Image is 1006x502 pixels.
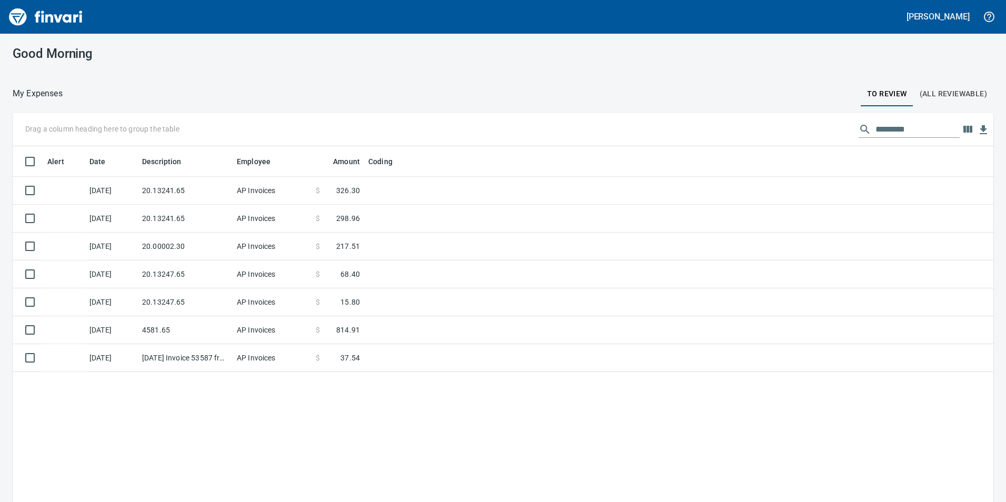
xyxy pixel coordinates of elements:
button: Download Table [975,122,991,138]
p: Drag a column heading here to group the table [25,124,179,134]
span: $ [316,213,320,224]
span: $ [316,353,320,363]
h5: [PERSON_NAME] [907,11,970,22]
td: [DATE] [85,233,138,260]
td: [DATE] Invoice 53587 from Van-port Rigging Inc (1-11072) [138,344,233,372]
span: 217.51 [336,241,360,252]
td: AP Invoices [233,316,311,344]
td: 20.13247.65 [138,288,233,316]
td: [DATE] [85,288,138,316]
td: 20.13241.65 [138,205,233,233]
span: Date [89,155,119,168]
span: (All Reviewable) [920,87,987,101]
span: 326.30 [336,185,360,196]
td: AP Invoices [233,260,311,288]
span: $ [316,325,320,335]
span: Description [142,155,182,168]
span: 68.40 [340,269,360,279]
span: Alert [47,155,78,168]
td: [DATE] [85,205,138,233]
td: 20.00002.30 [138,233,233,260]
td: [DATE] [85,260,138,288]
span: 15.80 [340,297,360,307]
td: [DATE] [85,316,138,344]
span: $ [316,241,320,252]
button: Choose columns to display [960,122,975,137]
span: $ [316,185,320,196]
span: Amount [333,155,360,168]
td: AP Invoices [233,288,311,316]
td: AP Invoices [233,233,311,260]
img: Finvari [6,4,85,29]
span: Employee [237,155,284,168]
span: 37.54 [340,353,360,363]
span: Coding [368,155,393,168]
span: Alert [47,155,64,168]
td: AP Invoices [233,205,311,233]
span: Date [89,155,106,168]
span: Amount [319,155,360,168]
td: 20.13241.65 [138,177,233,205]
td: 4581.65 [138,316,233,344]
span: $ [316,269,320,279]
span: Coding [368,155,406,168]
td: [DATE] [85,177,138,205]
h3: Good Morning [13,46,323,61]
td: AP Invoices [233,177,311,205]
button: [PERSON_NAME] [904,8,972,25]
span: To Review [867,87,907,101]
span: 298.96 [336,213,360,224]
span: Employee [237,155,270,168]
span: $ [316,297,320,307]
span: Description [142,155,195,168]
td: [DATE] [85,344,138,372]
td: AP Invoices [233,344,311,372]
td: 20.13247.65 [138,260,233,288]
nav: breadcrumb [13,87,63,100]
p: My Expenses [13,87,63,100]
span: 814.91 [336,325,360,335]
